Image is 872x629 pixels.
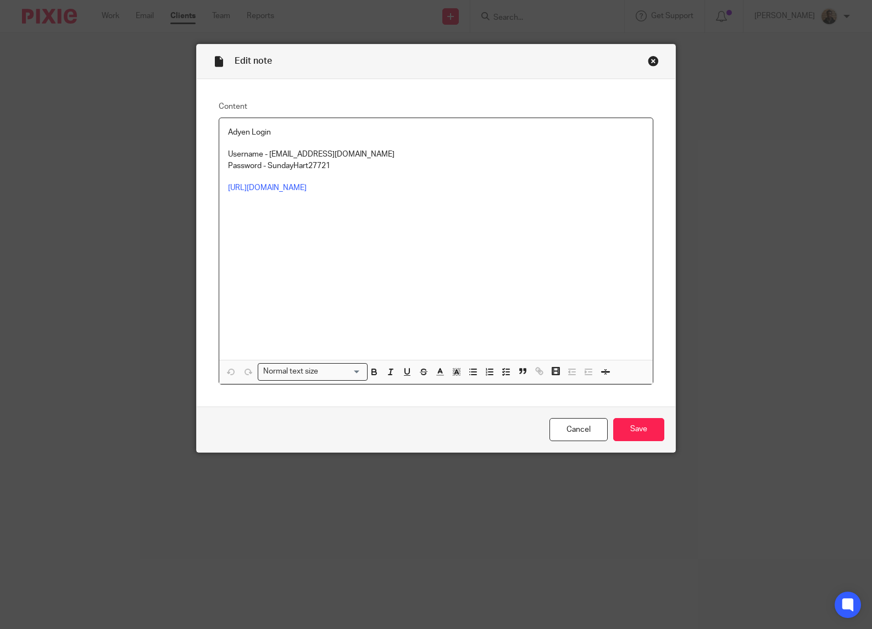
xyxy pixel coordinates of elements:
[258,363,368,380] div: Search for option
[648,55,659,66] div: Close this dialog window
[228,149,644,160] p: Username - [EMAIL_ADDRESS][DOMAIN_NAME]
[321,366,361,377] input: Search for option
[228,184,307,192] a: [URL][DOMAIN_NAME]
[549,418,608,442] a: Cancel
[613,418,664,442] input: Save
[219,101,653,112] label: Content
[235,57,272,65] span: Edit note
[228,127,644,138] p: Adyen Login
[228,160,644,171] p: Password - SundayHart27721
[260,366,320,377] span: Normal text size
